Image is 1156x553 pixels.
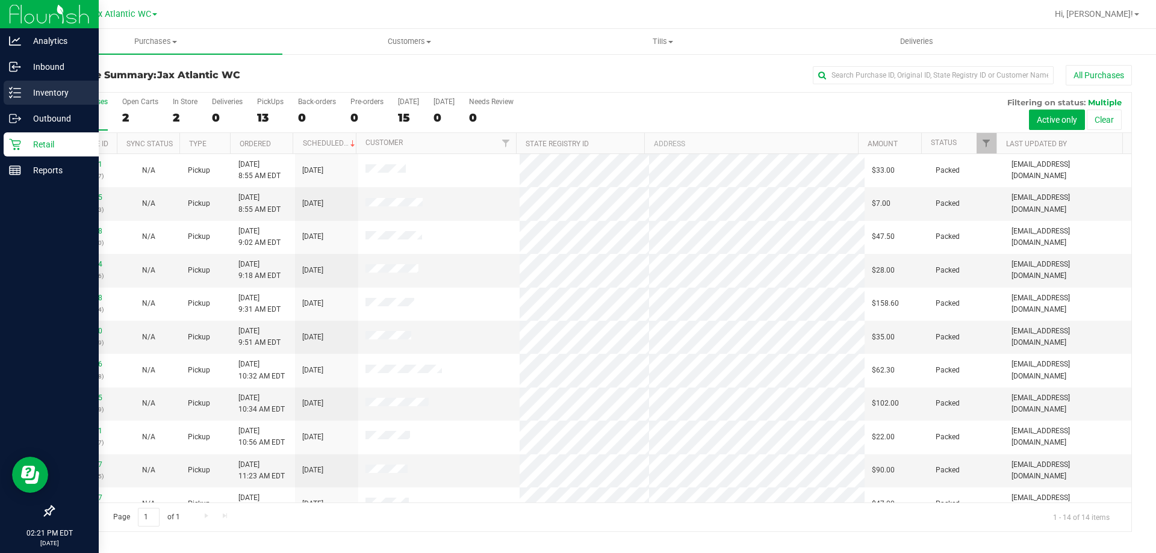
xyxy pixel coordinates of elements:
[212,97,243,106] div: Deliveries
[936,198,960,209] span: Packed
[89,9,151,19] span: Jax Atlantic WC
[142,365,155,376] button: N/A
[142,498,155,510] button: N/A
[936,231,960,243] span: Packed
[433,97,455,106] div: [DATE]
[644,133,858,154] th: Address
[188,498,210,510] span: Pickup
[302,398,323,409] span: [DATE]
[142,431,155,443] button: N/A
[238,492,285,515] span: [DATE] 12:44 PM EDT
[142,398,155,409] button: N/A
[526,140,589,148] a: State Registry ID
[350,111,384,125] div: 0
[188,398,210,409] span: Pickup
[1011,226,1124,249] span: [EMAIL_ADDRESS][DOMAIN_NAME]
[496,133,516,153] a: Filter
[9,113,21,125] inline-svg: Outbound
[872,398,899,409] span: $102.00
[238,459,285,482] span: [DATE] 11:23 AM EDT
[142,198,155,209] button: N/A
[872,231,895,243] span: $47.50
[188,265,210,276] span: Pickup
[238,425,285,448] span: [DATE] 10:56 AM EDT
[9,87,21,99] inline-svg: Inventory
[536,36,789,47] span: Tills
[142,232,155,241] span: Not Applicable
[872,465,895,476] span: $90.00
[1029,110,1085,130] button: Active only
[29,29,282,54] a: Purchases
[142,165,155,176] button: N/A
[212,111,243,125] div: 0
[238,259,281,282] span: [DATE] 9:18 AM EDT
[1066,65,1132,85] button: All Purchases
[936,332,960,343] span: Packed
[1011,326,1124,348] span: [EMAIL_ADDRESS][DOMAIN_NAME]
[69,493,102,502] a: 12014937
[21,163,93,178] p: Reports
[103,508,190,527] span: Page of 1
[142,332,155,343] button: N/A
[188,231,210,243] span: Pickup
[868,140,898,148] a: Amount
[142,266,155,274] span: Not Applicable
[1011,425,1124,448] span: [EMAIL_ADDRESS][DOMAIN_NAME]
[238,226,281,249] span: [DATE] 9:02 AM EDT
[69,193,102,202] a: 12012705
[142,399,155,407] span: Not Applicable
[69,160,102,168] a: 12012681
[9,138,21,150] inline-svg: Retail
[936,498,960,510] span: Packed
[977,133,996,153] a: Filter
[188,332,210,343] span: Pickup
[69,460,102,469] a: 12013987
[138,508,160,527] input: 1
[142,265,155,276] button: N/A
[238,392,285,415] span: [DATE] 10:34 AM EDT
[790,29,1043,54] a: Deliveries
[21,60,93,74] p: Inbound
[238,159,281,182] span: [DATE] 8:55 AM EDT
[398,97,419,106] div: [DATE]
[53,70,412,81] h3: Purchase Summary:
[142,465,155,476] button: N/A
[1011,492,1124,515] span: [EMAIL_ADDRESS][DOMAIN_NAME]
[936,398,960,409] span: Packed
[238,292,281,315] span: [DATE] 9:31 AM EDT
[936,365,960,376] span: Packed
[126,140,173,148] a: Sync Status
[302,231,323,243] span: [DATE]
[189,140,207,148] a: Type
[1011,192,1124,215] span: [EMAIL_ADDRESS][DOMAIN_NAME]
[298,111,336,125] div: 0
[872,198,890,209] span: $7.00
[931,138,957,147] a: Status
[122,111,158,125] div: 2
[142,466,155,474] span: Not Applicable
[142,366,155,374] span: Not Applicable
[536,29,789,54] a: Tills
[282,29,536,54] a: Customers
[872,498,895,510] span: $47.00
[142,299,155,307] span: Not Applicable
[302,365,323,376] span: [DATE]
[1088,97,1122,107] span: Multiple
[21,34,93,48] p: Analytics
[21,111,93,126] p: Outbound
[1011,259,1124,282] span: [EMAIL_ADDRESS][DOMAIN_NAME]
[936,165,960,176] span: Packed
[469,111,514,125] div: 0
[122,97,158,106] div: Open Carts
[872,431,895,443] span: $22.00
[302,198,323,209] span: [DATE]
[283,36,535,47] span: Customers
[872,165,895,176] span: $33.00
[298,97,336,106] div: Back-orders
[69,427,102,435] a: 12013831
[12,457,48,493] iframe: Resource center
[69,394,102,402] a: 12013665
[1006,140,1067,148] a: Last Updated By
[936,265,960,276] span: Packed
[5,539,93,548] p: [DATE]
